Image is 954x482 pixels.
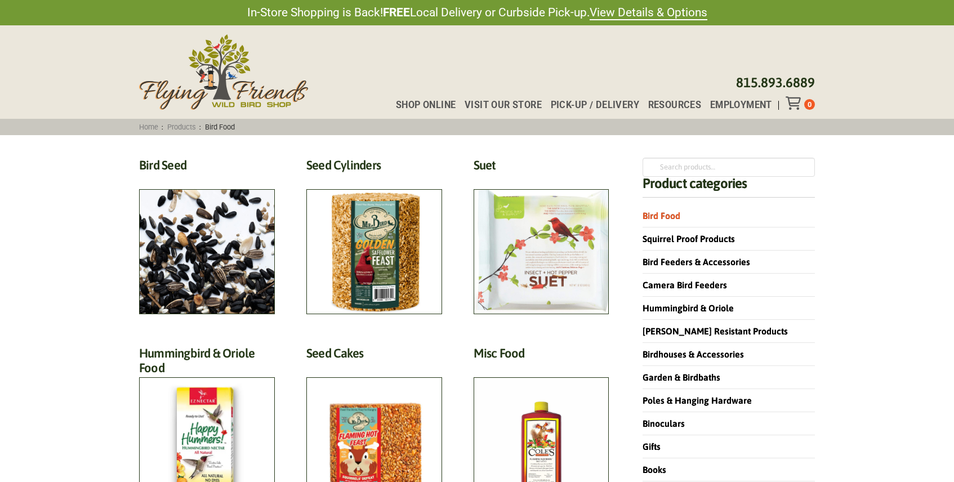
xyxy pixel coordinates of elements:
h2: Suet [474,158,609,178]
span: Bird Food [201,123,238,131]
a: Camera Bird Feeders [643,280,727,290]
span: : : [136,123,238,131]
h2: Seed Cakes [306,346,442,367]
span: Employment [710,101,772,110]
a: Employment [701,101,772,110]
span: Shop Online [396,101,456,110]
a: Home [136,123,162,131]
a: Visit Our Store [456,101,542,110]
span: 0 [808,100,812,109]
h4: Product categories [643,177,815,198]
img: Flying Friends Wild Bird Shop Logo [139,34,308,110]
a: Birdhouses & Accessories [643,349,744,359]
span: In-Store Shopping is Back! Local Delivery or Curbside Pick-up. [247,5,707,21]
a: Bird Feeders & Accessories [643,257,750,267]
input: Search products… [643,158,815,177]
a: Garden & Birdbaths [643,372,720,382]
a: Visit product category Seed Cylinders [306,158,442,314]
h2: Bird Seed [139,158,275,178]
a: Visit product category Suet [474,158,609,314]
span: Visit Our Store [465,101,542,110]
strong: FREE [383,6,410,19]
div: Toggle Off Canvas Content [786,96,804,110]
span: Pick-up / Delivery [551,101,639,110]
a: Gifts [643,441,661,452]
a: Books [643,465,666,475]
a: Pick-up / Delivery [542,101,639,110]
a: Products [163,123,199,131]
a: [PERSON_NAME] Resistant Products [643,326,788,336]
a: Squirrel Proof Products [643,234,735,244]
a: Bird Food [643,211,680,221]
h2: Misc Food [474,346,609,367]
h2: Hummingbird & Oriole Food [139,346,275,382]
a: Resources [639,101,701,110]
a: Poles & Hanging Hardware [643,395,752,405]
a: Shop Online [387,101,456,110]
a: Binoculars [643,418,685,429]
a: Hummingbird & Oriole [643,303,734,313]
a: Visit product category Bird Seed [139,158,275,314]
a: View Details & Options [590,6,707,20]
a: 815.893.6889 [736,75,815,90]
span: Resources [648,101,702,110]
h2: Seed Cylinders [306,158,442,178]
